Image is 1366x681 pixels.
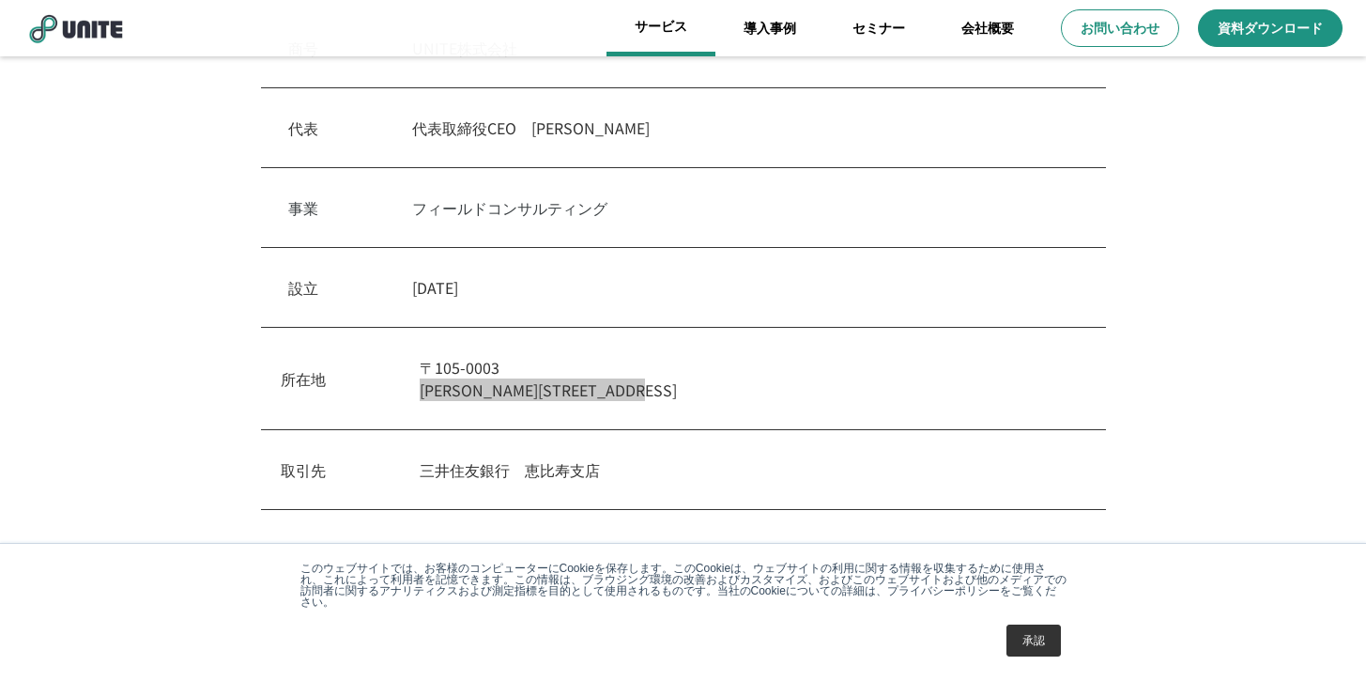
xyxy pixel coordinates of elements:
p: 代表 [288,116,318,139]
a: 資料ダウンロード [1198,9,1343,47]
p: E-mail [281,538,326,561]
p: 取引先 [281,458,326,481]
div: チャットウィジェット [1028,418,1366,681]
a: 承認 [1006,625,1061,657]
p: お問い合わせ [1081,19,1159,38]
p: 代表取締役CEO [PERSON_NAME] [412,116,1079,139]
iframe: Chat Widget [1028,418,1366,681]
p: 設立 [288,276,318,299]
p: [EMAIL_ADDRESS][DOMAIN_NAME] [420,538,1086,561]
p: 事業 [288,196,318,219]
p: 所在地 [281,367,326,390]
a: お問い合わせ [1061,9,1179,47]
p: 〒105-0003 [PERSON_NAME][STREET_ADDRESS] [420,356,1086,401]
p: 資料ダウンロード [1218,19,1323,38]
p: このウェブサイトでは、お客様のコンピューターにCookieを保存します。このCookieは、ウェブサイトの利用に関する情報を収集するために使用され、これによって利用者を記憶できます。この情報は、... [300,563,1067,608]
p: [DATE] [412,276,1079,299]
p: フィールドコンサルティング [412,196,1079,219]
p: 三井住友銀行 恵比寿支店 [420,458,1086,481]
